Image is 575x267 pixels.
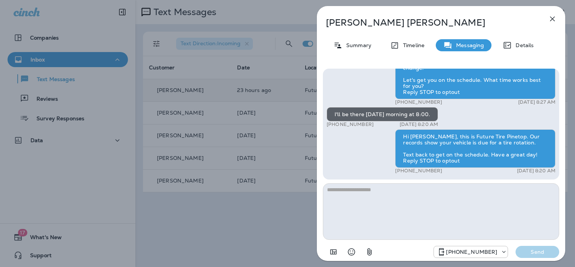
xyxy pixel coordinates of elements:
div: +1 (928) 232-1970 [434,247,508,256]
div: Hi [PERSON_NAME], this is Future Tire Pinetop. Our records show your vehicle is due for your next... [395,49,555,99]
p: [PHONE_NUMBER] [395,168,442,174]
p: Details [512,42,534,48]
div: I'll be there [DATE] morning at 8:00. [327,107,438,121]
p: [PHONE_NUMBER] [327,121,374,127]
p: Messaging [452,42,484,48]
p: [PHONE_NUMBER] [395,99,442,105]
button: Select an emoji [344,244,359,259]
p: [DATE] 8:20 AM [400,121,438,127]
p: [PHONE_NUMBER] [446,249,497,255]
p: Summary [342,42,371,48]
div: Hi [PERSON_NAME], this is Future Tire Pinetop. Our records show your vehicle is due for a tire ro... [395,129,555,168]
p: Timeline [399,42,424,48]
p: [DATE] 8:20 AM [517,168,555,174]
button: Add in a premade template [326,244,341,259]
p: [PERSON_NAME] [PERSON_NAME] [326,17,531,28]
p: [DATE] 8:27 AM [518,99,555,105]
